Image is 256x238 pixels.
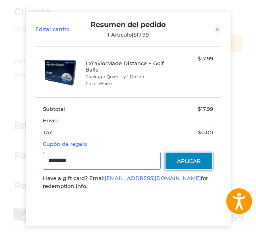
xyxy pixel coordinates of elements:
[165,152,213,170] button: Aplicar
[198,106,213,112] span: $17.99
[85,74,168,81] li: Package Quantity 1 Dozen
[43,175,213,190] div: Have a gift card? Email for redemption info.
[43,152,161,170] input: Cupón de regalo o código de cupón
[43,118,58,124] span: Envío
[85,60,168,73] h4: 1 x TaylorMade Distance + Golf Balls
[82,21,175,38] div: Resumen del pedido
[43,141,87,147] a: Cupón de regalo
[82,31,175,38] div: 1 Artículo | $17.99
[198,129,213,135] span: $0.00
[85,80,168,87] li: Color White
[105,175,201,182] a: [EMAIL_ADDRESS][DOMAIN_NAME]
[35,21,82,38] a: Editar carrito
[43,106,65,112] span: Subtotal
[209,118,213,124] span: --
[171,55,213,63] div: $17.99
[43,129,52,135] span: Tax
